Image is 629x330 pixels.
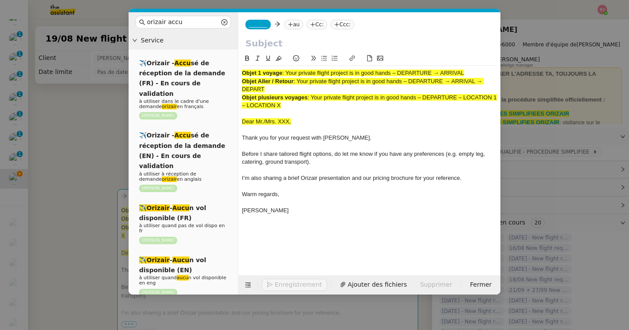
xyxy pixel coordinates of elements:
[129,32,238,49] div: Service
[139,112,177,119] nz-tag: [PERSON_NAME]
[348,280,407,290] span: Ajouter des fichiers
[242,134,371,141] span: Thank you for your request with [PERSON_NAME].
[139,171,202,182] span: à utiliser à réception de demande en anglais
[242,118,291,125] span: Dear Mr./Mrs. XXX,
[262,279,327,291] button: Enregistrement
[172,256,189,263] em: Aucu
[172,204,189,211] em: Aucu
[162,104,177,109] em: orizair
[307,20,327,29] nz-tag: Cc:
[139,60,225,97] span: ✈️Orizair - sé de réception de la demande (FR) - En cours de validation
[242,151,486,165] span: Before I share tailored flight options, do let me know if you have any preferences (e.g. empty le...
[242,191,279,197] span: Warm regards,
[175,132,191,139] em: Accu
[139,223,225,234] span: à utiliser quand pas de vol dispo en fr
[470,280,492,290] span: Fermer
[162,176,177,182] em: orizair
[147,17,220,27] input: Templates
[175,60,191,67] em: Accu
[242,94,498,109] span: : Your private flight project is in good hands – DEPARTURE – LOCATION 1 – LOCATION X
[284,20,303,29] nz-tag: au
[139,237,177,244] nz-tag: [PERSON_NAME]
[242,175,461,181] span: I’m also sharing a brief Orizair presentation and our pricing brochure for your reference.
[139,275,226,286] span: à utiliser quand n vol disponible en eng
[465,279,497,291] button: Fermer
[139,98,209,109] span: à utiliser dans le cadre d'une demande en français
[242,78,484,92] span: : Your private flight project is in good hands – DEPARTURE → ARRIVAL → DEPART
[139,204,206,221] span: - n vol disponible (FR)
[335,279,412,291] button: Ajouter des fichiers
[139,185,177,192] nz-tag: [PERSON_NAME]
[141,35,234,46] span: Service
[139,132,225,169] span: ✈️Orizair - sé de réception de la demande (EN) - En cours de validation
[282,70,464,76] span: : Your private flight project is in good hands – DEPARTURE → ARRIVAL
[139,289,177,296] nz-tag: [PERSON_NAME]
[242,78,294,84] strong: Objet Aller / Retour
[242,70,282,76] strong: Objet 1 voyage
[139,256,170,263] em: ✈️Orizair
[242,207,289,214] span: [PERSON_NAME]
[249,21,267,28] span: _______
[331,20,354,29] nz-tag: Ccc:
[245,37,493,50] input: Subject
[139,204,170,211] em: ✈️Orizair
[177,275,189,281] em: aucu
[242,94,308,101] strong: Objet plusieurs voyages
[139,256,206,274] span: - n vol disponible (EN)
[415,279,457,291] button: Supprimer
